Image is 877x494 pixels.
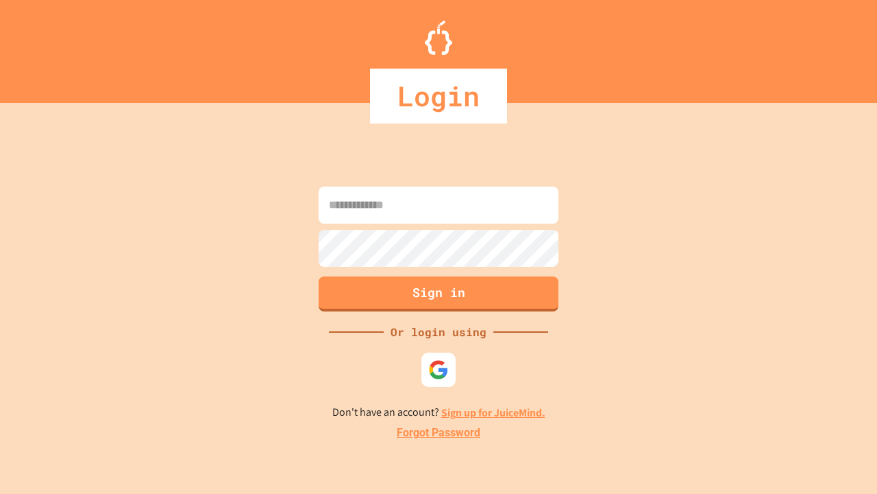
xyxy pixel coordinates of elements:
[397,425,480,441] a: Forgot Password
[332,404,545,421] p: Don't have an account?
[441,405,545,420] a: Sign up for JuiceMind.
[384,324,493,340] div: Or login using
[428,360,449,380] img: google-icon.svg
[319,277,558,311] button: Sign in
[370,69,507,123] div: Login
[425,21,452,55] img: Logo.svg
